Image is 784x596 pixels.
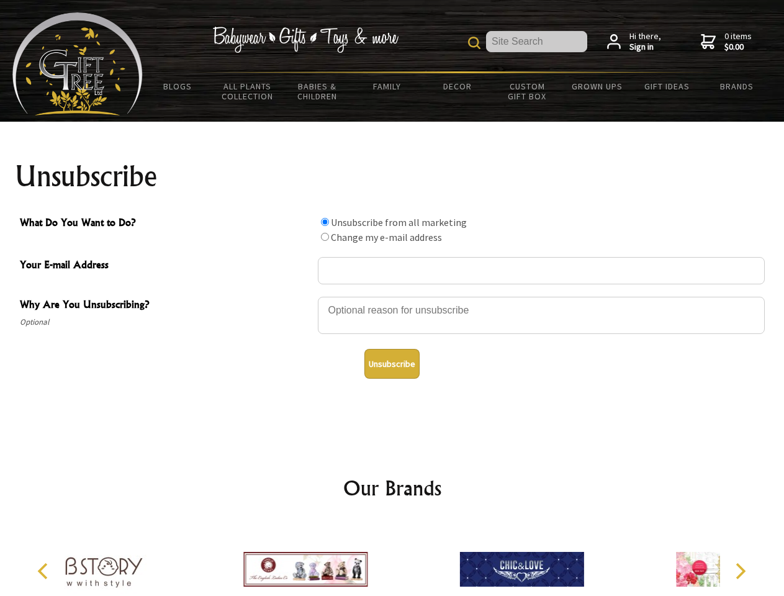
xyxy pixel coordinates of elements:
button: Next [726,558,754,585]
span: Hi there, [629,31,661,53]
img: Babywear - Gifts - Toys & more [212,27,399,53]
span: 0 items [724,30,752,53]
input: What Do You Want to Do? [321,233,329,241]
a: Family [353,73,423,99]
h1: Unsubscribe [15,161,770,191]
img: product search [468,37,480,49]
textarea: Why Are You Unsubscribing? [318,297,765,334]
a: Brands [702,73,772,99]
a: All Plants Collection [213,73,283,109]
a: BLOGS [143,73,213,99]
button: Unsubscribe [364,349,420,379]
span: Your E-mail Address [20,257,312,275]
a: Custom Gift Box [492,73,562,109]
span: Why Are You Unsubscribing? [20,297,312,315]
img: Babyware - Gifts - Toys and more... [12,12,143,115]
a: Hi there,Sign in [607,31,661,53]
a: Gift Ideas [632,73,702,99]
a: Grown Ups [562,73,632,99]
button: Previous [31,558,58,585]
a: 0 items$0.00 [701,31,752,53]
h2: Our Brands [25,473,760,503]
label: Unsubscribe from all marketing [331,216,467,228]
label: Change my e-mail address [331,231,442,243]
a: Babies & Children [282,73,353,109]
span: Optional [20,315,312,330]
a: Decor [422,73,492,99]
strong: $0.00 [724,42,752,53]
span: What Do You Want to Do? [20,215,312,233]
input: What Do You Want to Do? [321,218,329,226]
input: Your E-mail Address [318,257,765,284]
strong: Sign in [629,42,661,53]
input: Site Search [486,31,587,52]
